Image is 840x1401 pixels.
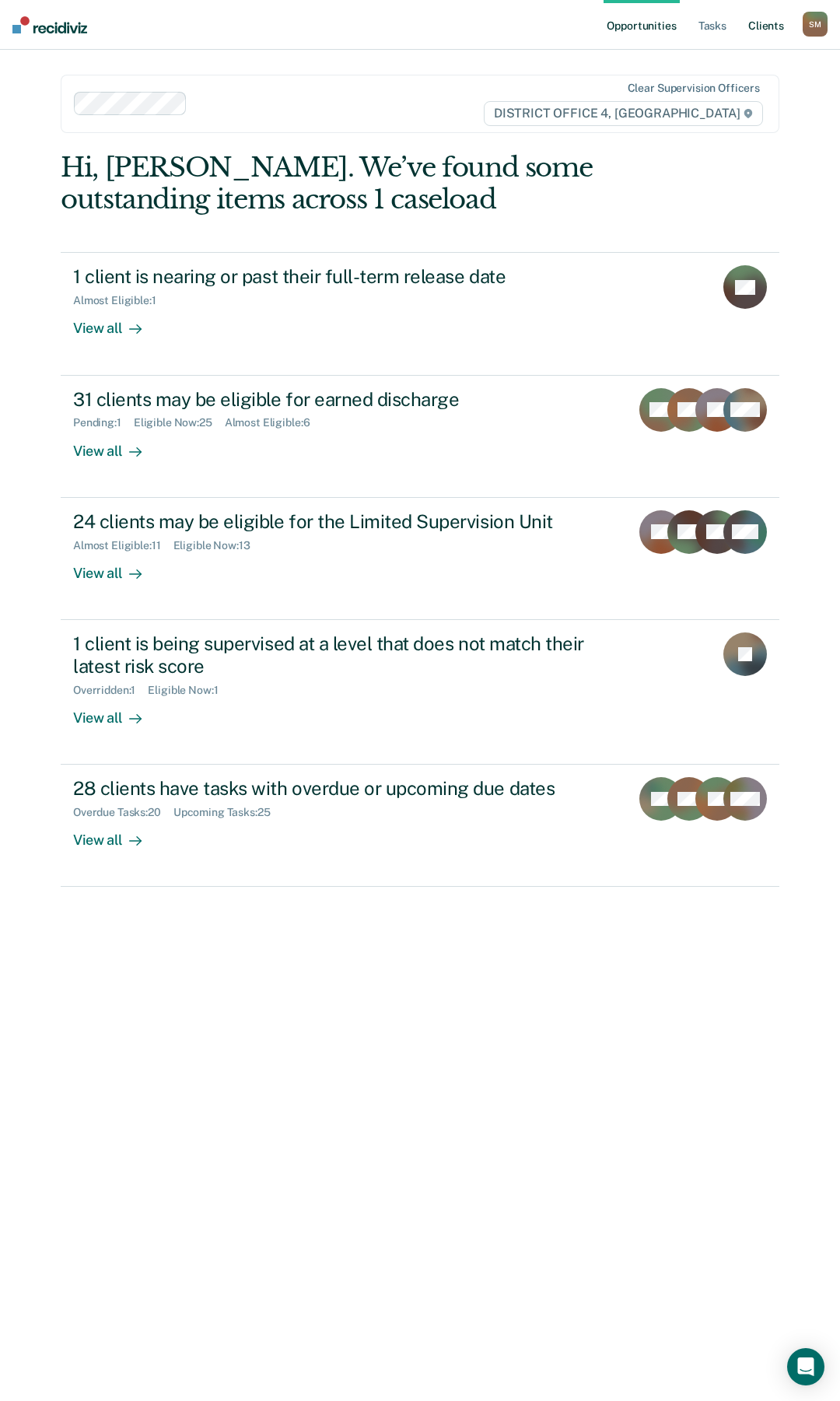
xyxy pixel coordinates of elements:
a: 28 clients have tasks with overdue or upcoming due datesOverdue Tasks:20Upcoming Tasks:25View all [61,765,779,887]
div: View all [73,819,160,849]
div: View all [73,552,160,582]
div: Overridden : 1 [73,684,148,697]
a: 1 client is nearing or past their full-term release dateAlmost Eligible:1View all [61,252,779,375]
span: DISTRICT OFFICE 4, [GEOGRAPHIC_DATA] [484,101,763,126]
div: 1 client is being supervised at a level that does not match their latest risk score [73,632,619,678]
div: Pending : 1 [73,416,134,429]
div: View all [73,429,160,460]
div: Clear supervision officers [628,82,760,95]
div: Upcoming Tasks : 25 [173,806,283,819]
div: Eligible Now : 1 [148,684,230,697]
a: 31 clients may be eligible for earned dischargePending:1Eligible Now:25Almost Eligible:6View all [61,376,779,498]
div: 24 clients may be eligible for the Limited Supervision Unit [73,510,618,533]
div: View all [73,696,160,727]
div: Eligible Now : 13 [173,539,263,552]
div: 1 client is nearing or past their full-term release date [73,265,619,288]
a: 1 client is being supervised at a level that does not match their latest risk scoreOverridden:1El... [61,620,779,765]
div: Overdue Tasks : 20 [73,806,173,819]
div: 31 clients may be eligible for earned discharge [73,388,618,411]
div: Almost Eligible : 1 [73,294,169,307]
div: View all [73,307,160,338]
div: Open Intercom Messenger [787,1348,824,1385]
div: S M [803,12,828,37]
img: Recidiviz [12,16,87,33]
div: Eligible Now : 25 [134,416,225,429]
div: Almost Eligible : 6 [225,416,323,429]
button: SM [803,12,828,37]
div: Almost Eligible : 11 [73,539,173,552]
div: Hi, [PERSON_NAME]. We’ve found some outstanding items across 1 caseload [61,152,635,215]
a: 24 clients may be eligible for the Limited Supervision UnitAlmost Eligible:11Eligible Now:13View all [61,498,779,620]
div: 28 clients have tasks with overdue or upcoming due dates [73,777,618,800]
